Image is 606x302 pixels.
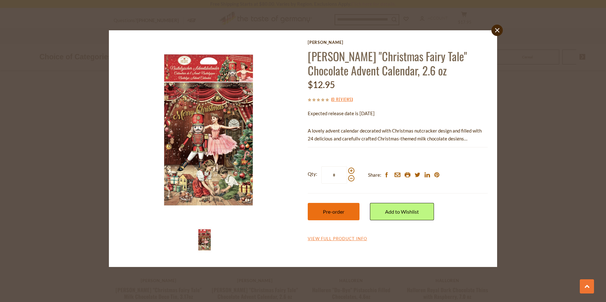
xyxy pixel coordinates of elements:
a: [PERSON_NAME] "Christmas Fairy Tale" Chocolate Advent Calendar, 2.6 oz [308,48,467,79]
span: ( ) [331,96,353,102]
span: Pre-order [323,209,344,215]
span: Share: [368,171,381,179]
img: Heidel Christmas Fairy Tale Chocolate Advent Calendar [192,227,217,252]
a: 0 Reviews [332,96,352,103]
button: Pre-order [308,203,359,220]
a: Add to Wishlist [370,203,434,220]
strong: Qty: [308,170,317,178]
span: $12.95 [308,79,335,90]
a: View Full Product Info [308,236,367,242]
input: Qty: [321,166,347,184]
img: Heidel Christmas Fairy Tale Chocolate Advent Calendar [118,40,299,220]
a: [PERSON_NAME] [308,40,488,45]
p: Expected release date is [DATE] [308,110,488,117]
p: A lovely advent calendar decorated with Christmas nutcracker design and filled with 24 delicious ... [308,127,488,143]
